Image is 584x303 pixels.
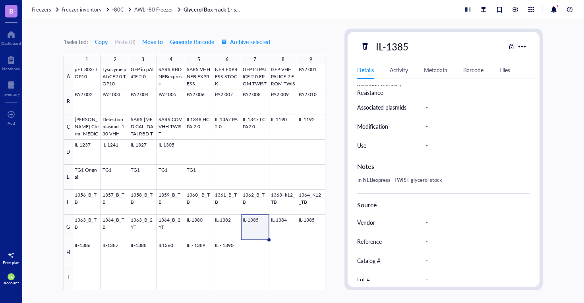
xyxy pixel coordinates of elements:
[112,6,124,13] span: -80C
[64,114,73,139] div: C
[357,237,382,246] div: Reference
[422,233,527,250] div: -
[32,6,60,13] a: Freezers
[422,271,527,288] div: -
[354,174,527,193] div: in NEBexpress- TWIST glycerol stock
[62,6,102,13] span: Freezer inventory
[422,252,527,269] div: -
[2,92,20,96] div: Inventory
[3,260,19,265] div: Free plan
[372,38,412,55] div: IL-1385
[357,218,375,227] div: Vendor
[9,274,13,279] span: IA
[357,275,370,284] div: Lot #
[221,39,270,45] span: Archive selected
[64,215,73,240] div: G
[62,6,110,13] a: Freezer inventory
[170,55,172,64] div: 4
[357,66,374,74] div: Details
[142,39,163,45] span: Move to
[357,79,416,97] div: Selection marker / Resistance
[357,122,388,131] div: Modification
[4,280,19,285] div: Account
[184,6,243,13] a: Glycerol Box -rack 1- shelf 4
[390,66,408,74] div: Activity
[95,35,108,48] button: Copy
[142,35,163,48] button: Move to
[112,6,182,13] a: -80CAWL -80 Freezer
[226,55,228,64] div: 6
[170,39,214,45] span: Generate Barcode
[357,200,530,210] div: Source
[422,214,527,231] div: -
[8,121,15,125] div: Add
[64,37,88,46] div: 1 selected:
[221,35,271,48] button: Archive selected
[32,6,51,13] span: Freezers
[424,66,447,74] div: Metadata
[64,265,73,290] div: I
[422,137,527,154] div: -
[64,240,73,265] div: H
[2,79,20,96] a: Inventory
[357,256,380,265] div: Catalog #
[141,55,144,64] div: 3
[95,39,108,45] span: Copy
[64,89,73,114] div: B
[253,55,256,64] div: 7
[422,81,527,95] div: -
[64,140,73,165] div: D
[64,64,73,89] div: A
[463,66,483,74] div: Barcode
[64,165,73,190] div: E
[197,55,200,64] div: 5
[134,6,173,13] span: AWL -80 Freezer
[422,99,527,116] div: -
[357,103,406,112] div: Associated plasmids
[1,41,21,46] div: Dashboard
[114,35,135,48] button: Paste (0)
[282,55,284,64] div: 8
[9,6,14,16] span: B
[170,35,215,48] button: Generate Barcode
[422,118,527,135] div: -
[114,55,116,64] div: 2
[2,54,20,71] a: Notebook
[499,66,510,74] div: Files
[309,55,312,64] div: 9
[85,55,88,64] div: 1
[357,141,366,150] div: Use
[64,190,73,215] div: F
[1,28,21,46] a: Dashboard
[2,66,20,71] div: Notebook
[357,162,530,171] div: Notes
